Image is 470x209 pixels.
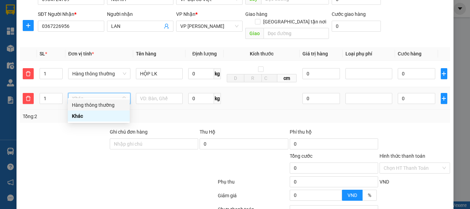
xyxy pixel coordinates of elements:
span: Hàng thông thường [72,69,126,79]
button: plus [441,68,447,79]
div: Khác [68,111,130,122]
span: Đơn vị tính [68,51,94,56]
div: Phụ thu [217,178,289,190]
input: Dọc đường [264,28,329,39]
div: Hàng thông thường [68,100,130,111]
div: Khác [72,112,126,120]
input: R [244,74,261,82]
span: VND [348,192,357,198]
div: Giảm giá [217,192,289,204]
span: Giao hàng [245,11,267,17]
input: C [261,74,277,82]
span: Tổng cước [290,153,312,159]
span: delete [23,71,33,76]
th: Loại phụ phí [343,47,395,61]
span: plus [441,71,447,76]
label: Hình thức thanh toán [380,153,425,159]
div: Phí thu hộ [290,128,378,138]
input: VD: Bàn, Ghế [136,93,183,104]
div: Tổng: 2 [23,113,182,120]
span: VND [380,179,389,185]
input: Cước giao hàng [332,21,381,32]
span: kg [214,93,221,104]
button: plus [23,20,34,31]
span: kg [214,68,221,79]
div: SĐT Người Nhận [38,10,104,18]
span: Khác [72,93,126,104]
span: delete [23,96,33,101]
input: D [227,74,244,82]
span: plus [23,23,33,28]
span: VP Nhận [176,11,195,17]
div: Người nhận [107,10,173,18]
span: SL [40,51,45,56]
button: delete [23,68,34,79]
span: Tên hàng [136,51,156,56]
span: Định lượng [192,51,217,56]
span: user-add [164,23,169,29]
span: Thu Hộ [200,129,215,135]
button: delete [23,93,34,104]
span: Giao [245,28,264,39]
span: Cước hàng [398,51,421,56]
span: [GEOGRAPHIC_DATA] tận nơi [260,18,329,25]
span: Kích thước [250,51,274,56]
div: Hàng thông thường [72,101,126,109]
button: plus [441,93,447,104]
input: 0 [302,68,340,79]
label: Cước giao hàng [332,11,366,17]
span: Giá trị hàng [302,51,328,56]
input: VD: Bàn, Ghế [136,68,183,79]
input: Ghi chú đơn hàng [110,138,198,149]
input: 0 [302,93,340,104]
span: % [368,192,371,198]
span: plus [441,96,447,101]
label: Ghi chú đơn hàng [110,129,148,135]
span: cm [277,74,297,82]
span: VP LÊ HỒNG PHONG [180,21,238,31]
